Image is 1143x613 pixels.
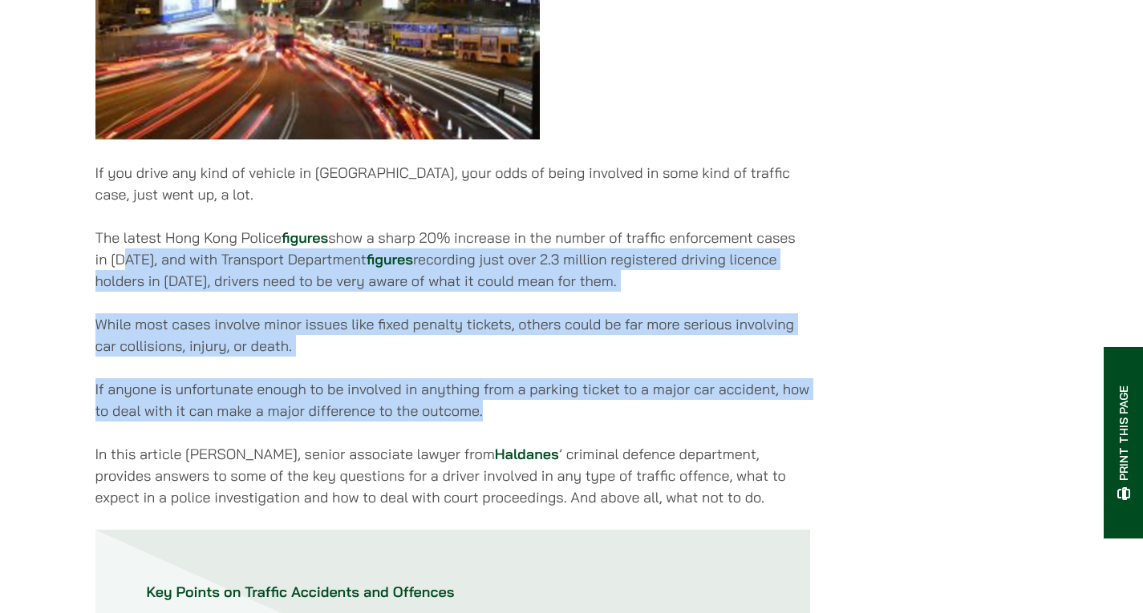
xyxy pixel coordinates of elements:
p: If anyone is unfortunate enough to be involved in anything from a parking ticket to a major car a... [95,378,810,421]
p: If you drive any kind of vehicle in [GEOGRAPHIC_DATA], your odds of being involved in some kind o... [95,162,810,205]
p: In this article [PERSON_NAME], senior associate lawyer from ’ criminal defence department, provid... [95,443,810,508]
a: Haldanes [495,445,559,463]
p: The latest Hong Kong Police show a sharp 20% increase in the number of traffic enforcement cases ... [95,227,810,292]
a: figures [367,250,413,268]
p: While most cases involve minor issues like fixed penalty tickets, others could be far more seriou... [95,313,810,357]
strong: Key Points on Traffic Accidents and Offences [147,583,455,601]
a: figures [282,228,328,247]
